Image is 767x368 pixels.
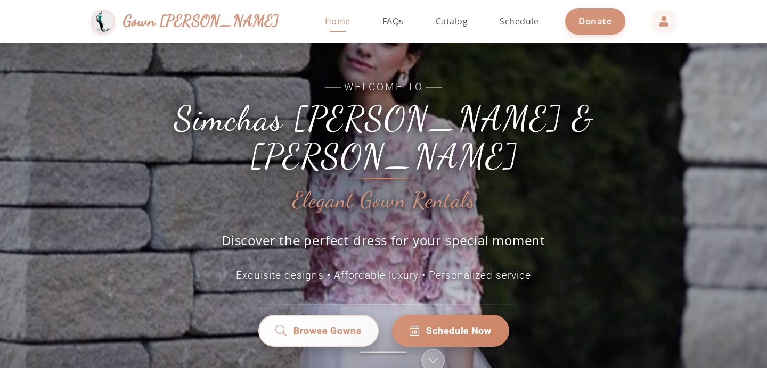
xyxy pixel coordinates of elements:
a: Donate [565,8,625,34]
p: Discover the perfect dress for your special moment [210,231,557,257]
p: Exquisite designs • Affordable luxury • Personalized service [144,268,623,283]
h2: Elegant Gown Rentals [292,188,475,213]
h1: Simchas [PERSON_NAME] & [PERSON_NAME] [144,100,623,175]
span: Donate [578,15,612,27]
span: Gown [PERSON_NAME] [123,10,279,32]
span: Home [325,15,350,27]
img: Gown Gmach Logo [91,10,115,34]
a: Gown [PERSON_NAME] [91,7,290,36]
span: Catalog [436,15,468,27]
span: FAQs [382,15,404,27]
span: Schedule Now [426,324,492,338]
span: Schedule [500,15,538,27]
span: Welcome to [144,80,623,95]
span: Browse Gowns [293,324,362,338]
